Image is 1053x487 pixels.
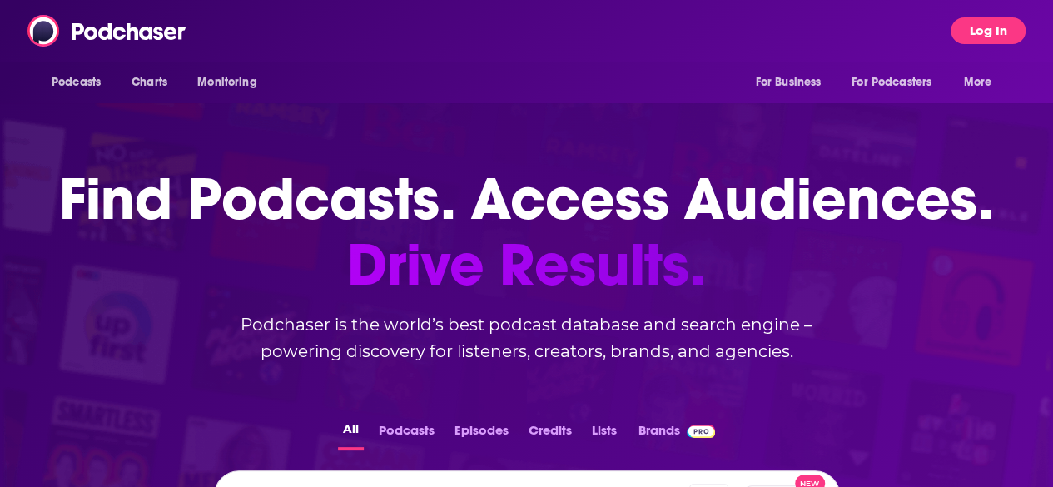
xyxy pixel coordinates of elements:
[186,67,278,98] button: open menu
[121,67,177,98] a: Charts
[524,418,577,450] button: Credits
[338,418,364,450] button: All
[638,418,716,450] a: BrandsPodchaser Pro
[59,166,994,298] h1: Find Podcasts. Access Audiences.
[951,17,1026,44] button: Log In
[374,418,440,450] button: Podcasts
[52,71,101,94] span: Podcasts
[852,71,931,94] span: For Podcasters
[59,232,994,298] span: Drive Results.
[841,67,956,98] button: open menu
[755,71,821,94] span: For Business
[194,311,860,365] h2: Podchaser is the world’s best podcast database and search engine – powering discovery for listene...
[450,418,514,450] button: Episodes
[587,418,622,450] button: Lists
[27,15,187,47] img: Podchaser - Follow, Share and Rate Podcasts
[40,67,122,98] button: open menu
[197,71,256,94] span: Monitoring
[687,425,716,438] img: Podchaser Pro
[964,71,992,94] span: More
[132,71,167,94] span: Charts
[952,67,1013,98] button: open menu
[743,67,842,98] button: open menu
